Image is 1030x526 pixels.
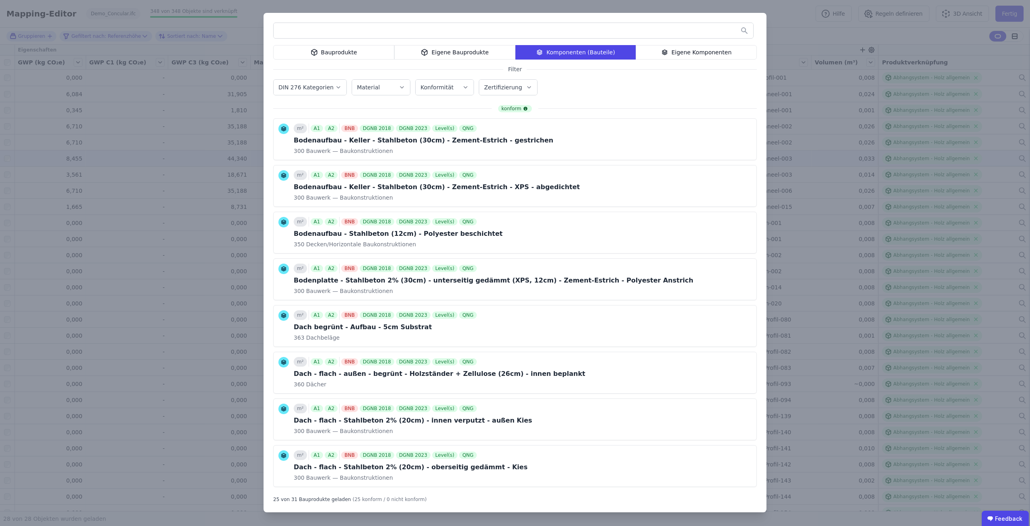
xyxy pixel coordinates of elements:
[360,171,394,179] div: DGNB 2018
[360,125,394,132] div: DGNB 2018
[360,452,394,459] div: DGNB 2018
[294,450,307,460] div: m²
[294,380,305,388] span: 360
[294,427,305,435] span: 300
[294,147,305,155] span: 300
[459,358,477,365] div: QNG
[459,218,477,225] div: QNG
[432,311,457,319] div: Level(s)
[294,276,693,285] div: Bodenplatte - Stahlbeton 2% (30cm) - unterseitig gedämmt (XPS, 12cm) - Zement-Estrich - Polyester...
[459,265,477,272] div: QNG
[360,218,394,225] div: DGNB 2018
[305,474,393,482] span: Bauwerk — Baukonstruktionen
[396,125,431,132] div: DGNB 2023
[360,405,394,412] div: DGNB 2018
[325,125,338,132] div: A2
[305,334,340,342] span: Dachbeläge
[432,358,457,365] div: Level(s)
[341,218,358,225] div: BNB
[459,171,477,179] div: QNG
[432,265,457,272] div: Level(s)
[305,240,416,248] span: Decken/Horizontale Baukonstruktionen
[515,45,636,60] div: Komponenten (Bauteile)
[396,358,431,365] div: DGNB 2023
[294,194,305,202] span: 300
[484,84,523,91] label: Zertifizierung
[294,369,585,379] div: Dach - flach - außen - begrünt - Holzständer + Zellulose (26cm) - innen beplankt
[311,218,323,225] div: A1
[432,171,457,179] div: Level(s)
[311,125,323,132] div: A1
[341,311,358,319] div: BNB
[325,171,338,179] div: A2
[305,287,393,295] span: Bauwerk — Baukonstruktionen
[294,357,307,367] div: m²
[341,125,358,132] div: BNB
[294,404,307,413] div: m²
[396,311,431,319] div: DGNB 2023
[294,170,307,180] div: m²
[360,311,394,319] div: DGNB 2018
[325,265,338,272] div: A2
[305,147,393,155] span: Bauwerk — Baukonstruktionen
[294,136,553,145] div: Bodenaufbau - Keller - Stahlbeton (30cm) - Zement-Estrich - gestrichen
[325,218,338,225] div: A2
[360,265,394,272] div: DGNB 2018
[341,265,358,272] div: BNB
[394,45,515,60] div: Eigene Bauprodukte
[273,493,351,503] div: 25 von 31 Bauprodukte geladen
[432,218,457,225] div: Level(s)
[325,452,338,459] div: A2
[357,84,381,91] label: Material
[273,45,394,60] div: Bauprodukte
[294,310,307,320] div: m²
[311,265,323,272] div: A1
[396,265,431,272] div: DGNB 2023
[278,84,335,91] label: DIN 276 Kategorien
[294,462,527,472] div: Dach - flach - Stahlbeton 2% (20cm) - oberseitig gedämmt - Kies
[432,452,457,459] div: Level(s)
[360,358,394,365] div: DGNB 2018
[352,80,410,95] button: Material
[294,229,503,239] div: Bodenaufbau - Stahlbeton (12cm) - Polyester beschichtet
[305,194,393,202] span: Bauwerk — Baukonstruktionen
[311,405,323,412] div: A1
[341,358,358,365] div: BNB
[459,125,477,132] div: QNG
[459,452,477,459] div: QNG
[341,171,358,179] div: BNB
[311,311,323,319] div: A1
[352,493,426,503] div: (25 konform / 0 nicht konform)
[294,124,307,133] div: m²
[294,240,305,248] span: 350
[341,405,358,412] div: BNB
[420,84,455,91] label: Konformität
[459,311,477,319] div: QNG
[305,427,393,435] span: Bauwerk — Baukonstruktionen
[636,45,757,60] div: Eigene Komponenten
[294,334,305,342] span: 363
[396,218,431,225] div: DGNB 2023
[311,171,323,179] div: A1
[294,474,305,482] span: 300
[294,416,532,425] div: Dach - flach - Stahlbeton 2% (20cm) - innen verputzt - außen Kies
[416,80,474,95] button: Konformität
[325,311,338,319] div: A2
[479,80,537,95] button: Zertifizierung
[294,322,478,332] div: Dach begrünt - Aufbau - 5cm Substrat
[432,125,457,132] div: Level(s)
[432,405,457,412] div: Level(s)
[294,264,307,273] div: m²
[498,105,531,112] div: konform
[294,217,307,227] div: m²
[294,182,580,192] div: Bodenaufbau - Keller - Stahlbeton (30cm) - Zement-Estrich - XPS - abgedichtet
[341,452,358,459] div: BNB
[311,358,323,365] div: A1
[396,452,431,459] div: DGNB 2023
[294,287,305,295] span: 300
[396,171,431,179] div: DGNB 2023
[396,405,431,412] div: DGNB 2023
[325,358,338,365] div: A2
[274,80,346,95] button: DIN 276 Kategorien
[325,405,338,412] div: A2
